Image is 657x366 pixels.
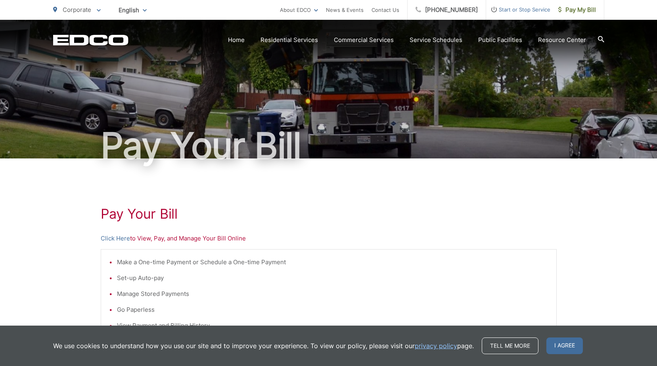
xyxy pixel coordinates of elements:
span: Pay My Bill [558,5,596,15]
li: Manage Stored Payments [117,289,548,299]
a: Click Here [101,234,130,243]
a: About EDCO [280,5,318,15]
a: Public Facilities [478,35,522,45]
h1: Pay Your Bill [53,126,604,166]
a: Home [228,35,245,45]
p: to View, Pay, and Manage Your Bill Online [101,234,557,243]
p: We use cookies to understand how you use our site and to improve your experience. To view our pol... [53,341,474,351]
li: View Payment and Billing History [117,321,548,330]
a: Service Schedules [410,35,462,45]
span: Corporate [63,6,91,13]
li: Make a One-time Payment or Schedule a One-time Payment [117,257,548,267]
a: Contact Us [372,5,399,15]
a: Tell me more [482,337,538,354]
a: Commercial Services [334,35,394,45]
span: English [113,3,153,17]
a: Resource Center [538,35,586,45]
li: Go Paperless [117,305,548,315]
a: EDCD logo. Return to the homepage. [53,34,128,46]
a: News & Events [326,5,364,15]
a: privacy policy [415,341,457,351]
span: I agree [546,337,583,354]
h1: Pay Your Bill [101,206,557,222]
a: Residential Services [261,35,318,45]
li: Set-up Auto-pay [117,273,548,283]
